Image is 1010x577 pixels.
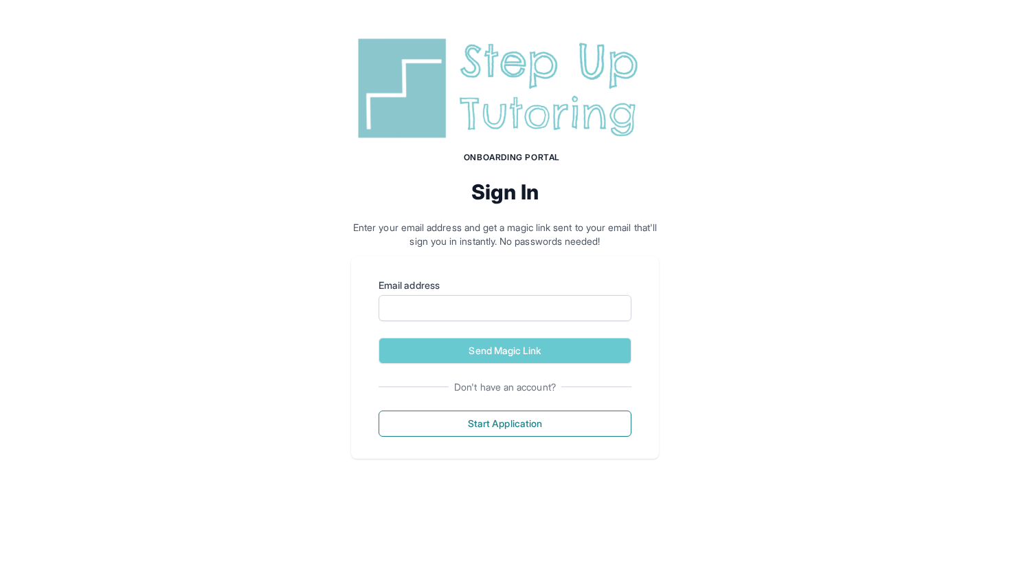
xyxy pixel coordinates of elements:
[449,380,561,394] span: Don't have an account?
[379,411,631,437] button: Start Application
[379,338,631,364] button: Send Magic Link
[351,221,659,248] p: Enter your email address and get a magic link sent to your email that'll sign you in instantly. N...
[379,279,631,292] label: Email address
[351,33,659,144] img: Step Up Tutoring horizontal logo
[365,152,659,163] h1: Onboarding Portal
[351,179,659,204] h2: Sign In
